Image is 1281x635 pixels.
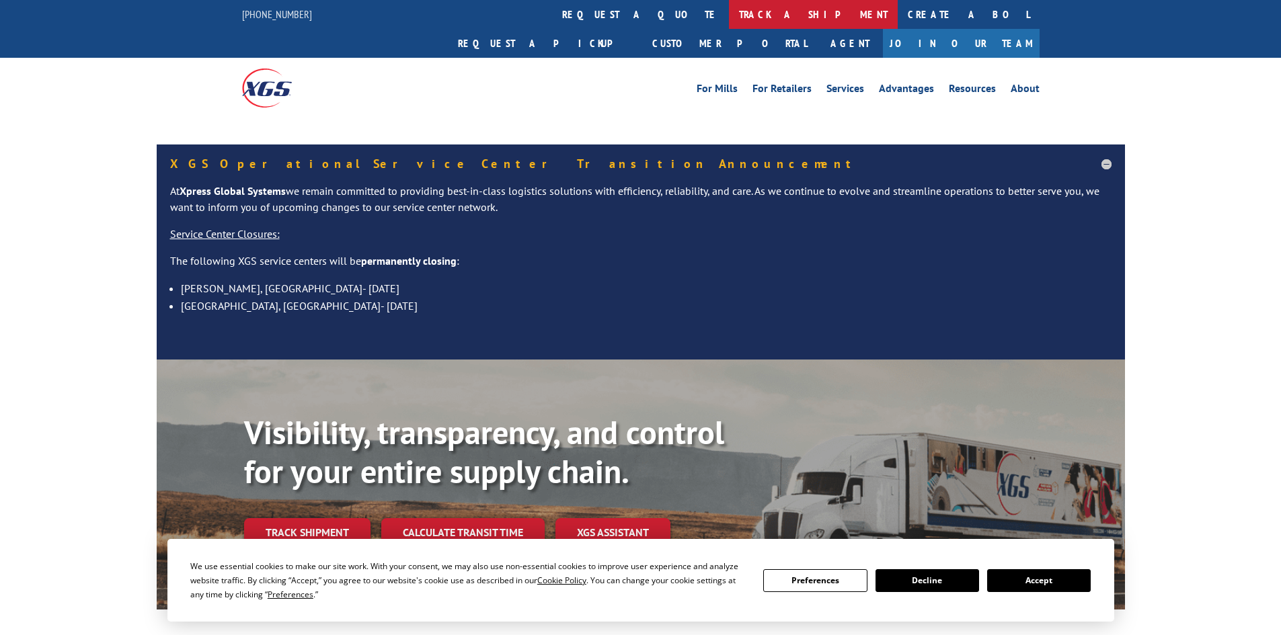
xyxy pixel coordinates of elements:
u: Service Center Closures: [170,227,280,241]
h5: XGS Operational Service Center Transition Announcement [170,158,1112,170]
span: Cookie Policy [537,575,586,586]
strong: permanently closing [361,254,457,267]
a: [PHONE_NUMBER] [242,7,312,21]
a: XGS ASSISTANT [555,518,670,547]
a: Resources [949,83,996,98]
li: [PERSON_NAME], [GEOGRAPHIC_DATA]- [DATE] [181,280,1112,297]
a: About [1011,83,1040,98]
a: Join Our Team [883,29,1040,58]
a: For Mills [697,83,738,98]
button: Accept [987,569,1091,592]
a: Customer Portal [642,29,817,58]
a: Request a pickup [448,29,642,58]
a: Agent [817,29,883,58]
span: Preferences [268,589,313,600]
strong: Xpress Global Systems [180,184,286,198]
a: Services [826,83,864,98]
b: Visibility, transparency, and control for your entire supply chain. [244,411,724,492]
div: We use essential cookies to make our site work. With your consent, we may also use non-essential ... [190,559,747,601]
p: At we remain committed to providing best-in-class logistics solutions with efficiency, reliabilit... [170,183,1112,226]
p: The following XGS service centers will be : [170,253,1112,280]
a: Track shipment [244,518,371,546]
button: Decline [876,569,979,592]
a: For Retailers [752,83,812,98]
li: [GEOGRAPHIC_DATA], [GEOGRAPHIC_DATA]- [DATE] [181,297,1112,314]
button: Preferences [763,569,867,592]
a: Advantages [879,83,934,98]
div: Cookie Consent Prompt [167,539,1114,622]
a: Calculate transit time [381,518,545,547]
